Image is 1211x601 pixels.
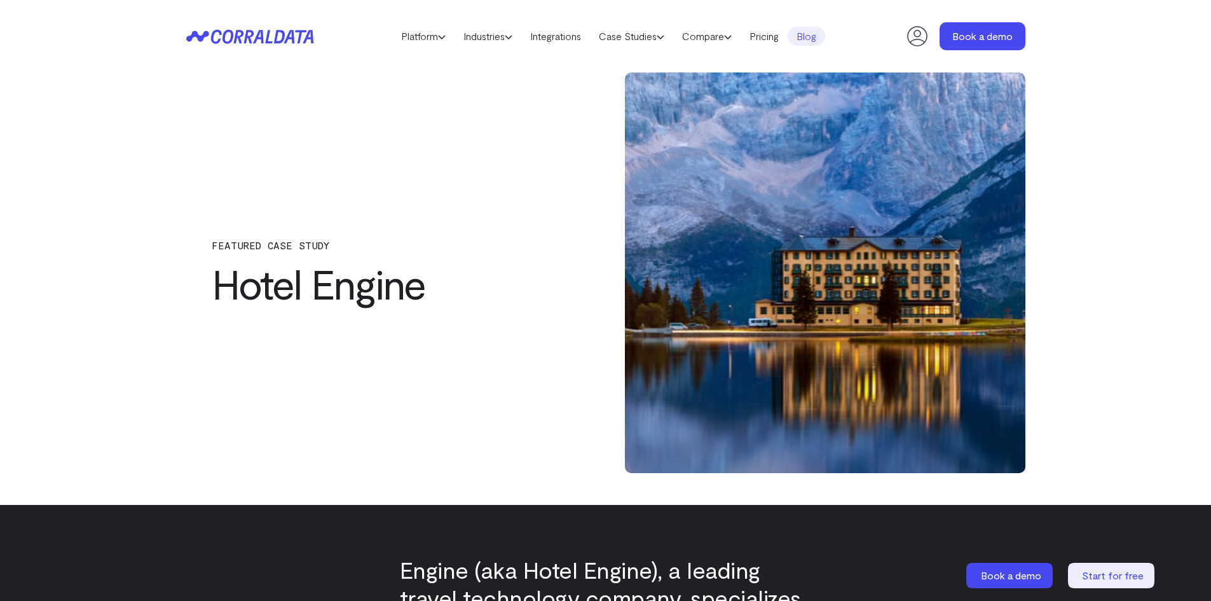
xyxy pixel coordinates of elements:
h1: Hotel Engine [212,261,561,307]
span: Book a demo [981,569,1041,581]
a: Integrations [521,27,590,46]
a: Start for free [1068,563,1157,588]
a: Book a demo [966,563,1055,588]
span: Start for free [1082,569,1144,581]
a: Case Studies [590,27,673,46]
a: Industries [455,27,521,46]
a: Platform [392,27,455,46]
p: FEATURED CASE STUDY [212,240,561,251]
a: Compare [673,27,741,46]
a: Book a demo [940,22,1025,50]
a: Pricing [741,27,788,46]
a: Blog [788,27,825,46]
